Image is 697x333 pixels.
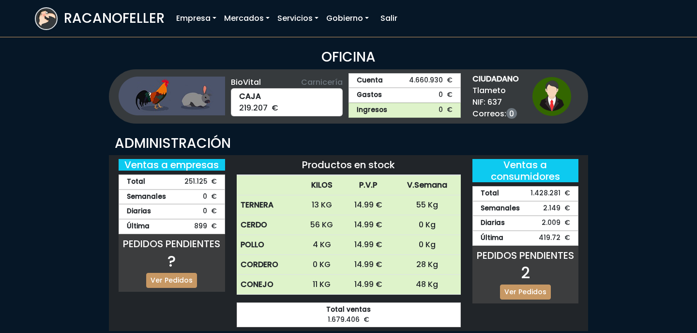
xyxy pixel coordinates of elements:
a: Cuenta4.660.930 € [348,73,461,88]
h5: Ventas a consumidores [472,159,579,182]
td: 14.99 € [343,255,394,275]
strong: Total [127,177,145,187]
td: 0 KG [300,255,343,275]
h3: RACANOFELLER [64,10,165,27]
a: RACANOFELLER [35,5,165,32]
h5: Ventas a empresas [119,159,225,171]
span: NIF: 637 [472,96,519,108]
span: Correos: [472,108,519,120]
td: 13 KG [300,195,343,215]
strong: Total [481,189,499,199]
a: Empresa [172,9,220,28]
strong: Última [127,222,150,232]
span: ? [167,250,176,272]
th: P.V.P [343,175,394,195]
div: 1.679.406 € [237,302,461,327]
td: 0 Kg [394,215,461,235]
td: 11 KG [300,275,343,295]
div: 1.428.281 € [472,186,579,201]
td: 28 Kg [394,255,461,275]
div: 2.149 € [472,201,579,216]
a: Ver Pedidos [146,273,197,288]
strong: CIUDADANO [472,73,519,85]
strong: Semanales [481,204,520,214]
td: 14.99 € [343,195,394,215]
th: KILOS [300,175,343,195]
div: BioVital [231,77,343,88]
a: Servicios [273,9,322,28]
div: 219.207 € [231,88,343,116]
td: 14.99 € [343,235,394,255]
a: Ingresos0 € [348,103,461,118]
strong: Semanales [127,192,166,202]
a: Gastos0 € [348,88,461,103]
th: CERDO [237,215,301,235]
span: Tlameto [472,85,519,96]
td: 0 Kg [394,235,461,255]
th: CORDERO [237,255,301,275]
div: 0 € [119,204,225,219]
strong: Gastos [357,90,382,100]
div: 0 € [119,190,225,205]
img: ciudadano1.png [532,77,571,116]
h5: PEDIDOS PENDIENTES [119,238,225,250]
strong: Diarias [127,206,151,217]
th: CONEJO [237,275,301,295]
a: 0 [506,108,517,119]
td: 48 Kg [394,275,461,295]
a: Gobierno [322,9,373,28]
strong: Total ventas [245,305,453,315]
h5: Productos en stock [237,159,461,171]
span: Carnicería [301,77,343,88]
td: 55 Kg [394,195,461,215]
h3: ADMINISTRACIÓN [115,135,582,152]
h5: PEDIDOS PENDIENTES [472,250,579,261]
img: logoracarojo.png [36,8,57,27]
th: V.Semana [394,175,461,195]
th: TERNERA [237,195,301,215]
div: 2.009 € [472,216,579,231]
a: Ver Pedidos [500,285,551,300]
strong: Cuenta [357,76,383,86]
td: 14.99 € [343,215,394,235]
strong: Última [481,233,503,243]
td: 14.99 € [343,275,394,295]
strong: Diarias [481,218,505,228]
img: ganaderia.png [119,77,225,115]
th: POLLO [237,235,301,255]
strong: CAJA [239,91,335,102]
div: 899 € [119,219,225,234]
strong: Ingresos [357,105,387,115]
td: 4 KG [300,235,343,255]
a: Salir [377,9,401,28]
h3: OFICINA [35,49,662,65]
span: 2 [521,262,530,284]
div: 419.72 € [472,231,579,246]
a: Mercados [220,9,273,28]
div: 251.125 € [119,174,225,190]
td: 56 KG [300,215,343,235]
